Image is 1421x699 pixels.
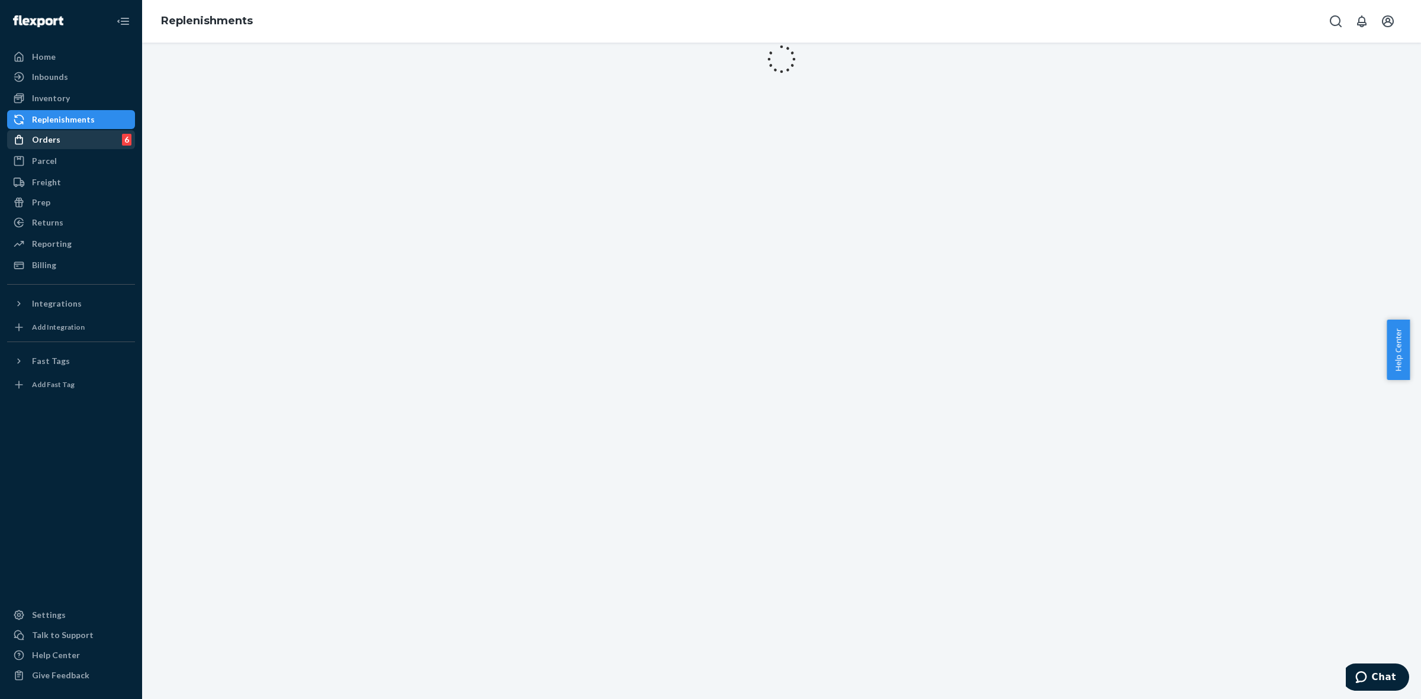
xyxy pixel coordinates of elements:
[32,629,94,641] div: Talk to Support
[7,213,135,232] a: Returns
[122,134,131,146] div: 6
[7,110,135,129] a: Replenishments
[32,197,50,208] div: Prep
[32,71,68,83] div: Inbounds
[32,322,85,332] div: Add Integration
[1346,663,1409,693] iframe: Opens a widget where you can chat to one of our agents
[13,15,63,27] img: Flexport logo
[32,298,82,310] div: Integrations
[7,626,135,645] button: Talk to Support
[32,92,70,104] div: Inventory
[7,89,135,108] a: Inventory
[7,130,135,149] a: Orders6
[32,355,70,367] div: Fast Tags
[7,67,135,86] a: Inbounds
[32,114,95,125] div: Replenishments
[1376,9,1400,33] button: Open account menu
[32,155,57,167] div: Parcel
[32,134,60,146] div: Orders
[7,193,135,212] a: Prep
[32,176,61,188] div: Freight
[7,173,135,192] a: Freight
[32,259,56,271] div: Billing
[152,4,262,38] ol: breadcrumbs
[7,47,135,66] a: Home
[1387,320,1410,380] button: Help Center
[7,646,135,665] a: Help Center
[7,666,135,685] button: Give Feedback
[32,669,89,681] div: Give Feedback
[7,605,135,624] a: Settings
[1350,9,1374,33] button: Open notifications
[32,238,72,250] div: Reporting
[32,51,56,63] div: Home
[7,375,135,394] a: Add Fast Tag
[32,217,63,228] div: Returns
[7,318,135,337] a: Add Integration
[7,352,135,371] button: Fast Tags
[7,294,135,313] button: Integrations
[7,152,135,170] a: Parcel
[111,9,135,33] button: Close Navigation
[7,234,135,253] a: Reporting
[32,379,75,389] div: Add Fast Tag
[7,256,135,275] a: Billing
[32,609,66,621] div: Settings
[161,14,253,27] a: Replenishments
[32,649,80,661] div: Help Center
[1324,9,1348,33] button: Open Search Box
